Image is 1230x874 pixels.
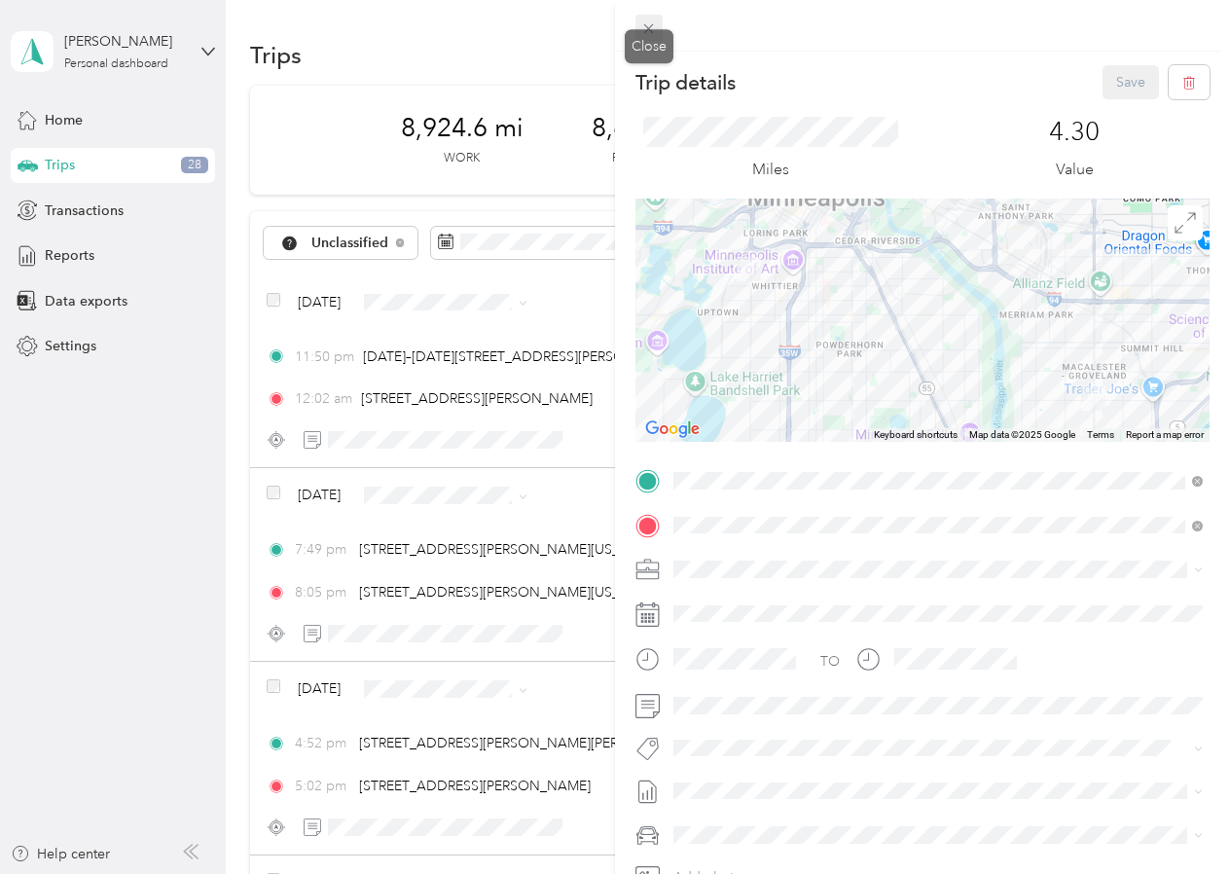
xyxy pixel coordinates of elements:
[635,69,736,96] p: Trip details
[1049,117,1100,148] p: 4.30
[640,417,705,442] a: Open this area in Google Maps (opens a new window)
[874,428,958,442] button: Keyboard shortcuts
[625,29,673,63] div: Close
[1121,765,1230,874] iframe: Everlance-gr Chat Button Frame
[752,158,789,182] p: Miles
[820,651,840,672] div: TO
[640,417,705,442] img: Google
[1056,158,1094,182] p: Value
[969,429,1075,440] span: Map data ©2025 Google
[1126,429,1204,440] a: Report a map error
[1087,429,1114,440] a: Terms (opens in new tab)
